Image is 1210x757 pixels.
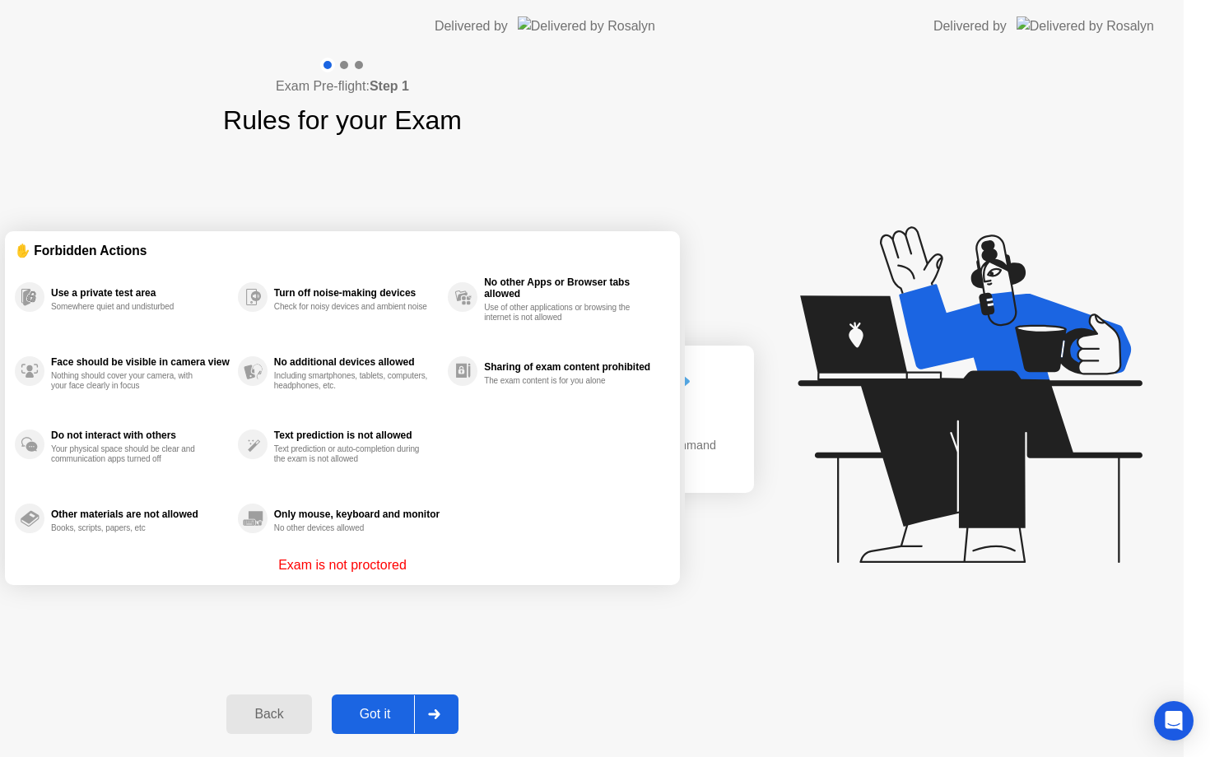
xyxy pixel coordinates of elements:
img: Delivered by Rosalyn [518,16,655,35]
p: Exam is not proctored [278,555,407,575]
div: Your physical space should be clear and communication apps turned off [51,444,207,464]
div: Do not interact with others [51,430,230,441]
button: Back [226,694,311,734]
button: Got it [332,694,458,734]
div: Use of other applications or browsing the internet is not allowed [484,303,640,323]
h1: Rules for your Exam [223,100,462,140]
div: Sharing of exam content prohibited [484,361,662,373]
div: Only mouse, keyboard and monitor [274,509,440,520]
div: No other devices allowed [274,523,430,533]
div: Delivered by [933,16,1007,36]
div: Including smartphones, tablets, computers, headphones, etc. [274,371,430,391]
div: Books, scripts, papers, etc [51,523,207,533]
div: Got it [337,707,414,722]
div: Nothing should cover your camera, with your face clearly in focus [51,371,207,391]
img: Delivered by Rosalyn [1017,16,1154,35]
div: Other materials are not allowed [51,509,230,520]
div: No other Apps or Browser tabs allowed [484,276,662,300]
div: No additional devices allowed [274,356,440,368]
div: Somewhere quiet and undisturbed [51,302,207,312]
div: Back [231,707,306,722]
div: Turn off noise-making devices [274,287,440,299]
div: Delivered by [435,16,508,36]
div: Open Intercom Messenger [1154,701,1194,741]
div: Text prediction or auto-completion during the exam is not allowed [274,444,430,464]
div: The exam content is for you alone [484,376,640,386]
h4: Exam Pre-flight: [276,77,409,96]
div: Face should be visible in camera view [51,356,230,368]
div: Check for noisy devices and ambient noise [274,302,430,312]
b: Step 1 [370,79,409,93]
div: Use a private test area [51,287,230,299]
div: Text prediction is not allowed [274,430,440,441]
div: ✋ Forbidden Actions [15,241,670,260]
